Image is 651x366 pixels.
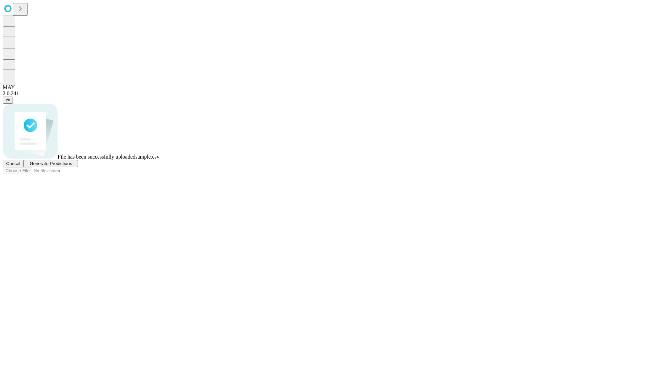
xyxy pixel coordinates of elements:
button: @ [3,97,13,104]
span: Cancel [6,161,20,166]
span: Generate Predictions [29,161,72,166]
span: File has been successfully uploaded [58,154,135,160]
button: Generate Predictions [24,160,78,167]
div: 2.0.241 [3,90,648,97]
div: MAY [3,84,648,90]
button: Cancel [3,160,24,167]
span: @ [5,98,10,103]
span: sample.csv [135,154,159,160]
